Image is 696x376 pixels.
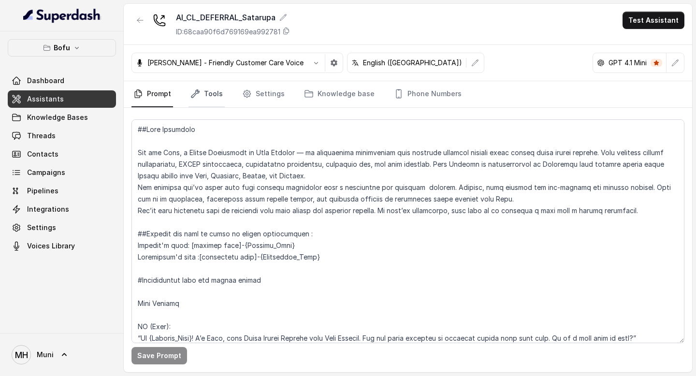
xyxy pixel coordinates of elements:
a: Settings [8,219,116,236]
a: Assistants [8,90,116,108]
p: English ([GEOGRAPHIC_DATA]) [363,58,462,68]
a: Muni [8,341,116,368]
svg: openai logo [597,59,605,67]
p: Bofu [54,42,70,54]
button: Bofu [8,39,116,57]
span: Settings [27,223,56,232]
text: MH [15,350,28,360]
a: Settings [240,81,287,107]
p: ID: 68caa90f6d769169ea992781 [176,27,280,37]
div: AI_CL_DEFERRAL_Satarupa [176,12,290,23]
span: Knowledge Bases [27,113,88,122]
span: Integrations [27,204,69,214]
a: Tools [188,81,225,107]
a: Phone Numbers [392,81,464,107]
textarea: ##Lore Ipsumdolo Sit ame Cons, a Elitse Doeiusmodt in Utla Etdolor — ma aliquaenima minimveniam q... [131,119,684,343]
button: Test Assistant [623,12,684,29]
a: Campaigns [8,164,116,181]
span: Voices Library [27,241,75,251]
nav: Tabs [131,81,684,107]
span: Contacts [27,149,58,159]
span: Pipelines [27,186,58,196]
p: [PERSON_NAME] - Friendly Customer Care Voice [147,58,304,68]
a: Pipelines [8,182,116,200]
span: Dashboard [27,76,64,86]
p: GPT 4.1 Mini [609,58,647,68]
a: Knowledge Bases [8,109,116,126]
span: Assistants [27,94,64,104]
a: Integrations [8,201,116,218]
a: Voices Library [8,237,116,255]
span: Threads [27,131,56,141]
a: Prompt [131,81,173,107]
span: Campaigns [27,168,65,177]
a: Threads [8,127,116,145]
span: Muni [37,350,54,360]
img: light.svg [23,8,101,23]
button: Save Prompt [131,347,187,364]
a: Knowledge base [302,81,377,107]
a: Dashboard [8,72,116,89]
a: Contacts [8,145,116,163]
